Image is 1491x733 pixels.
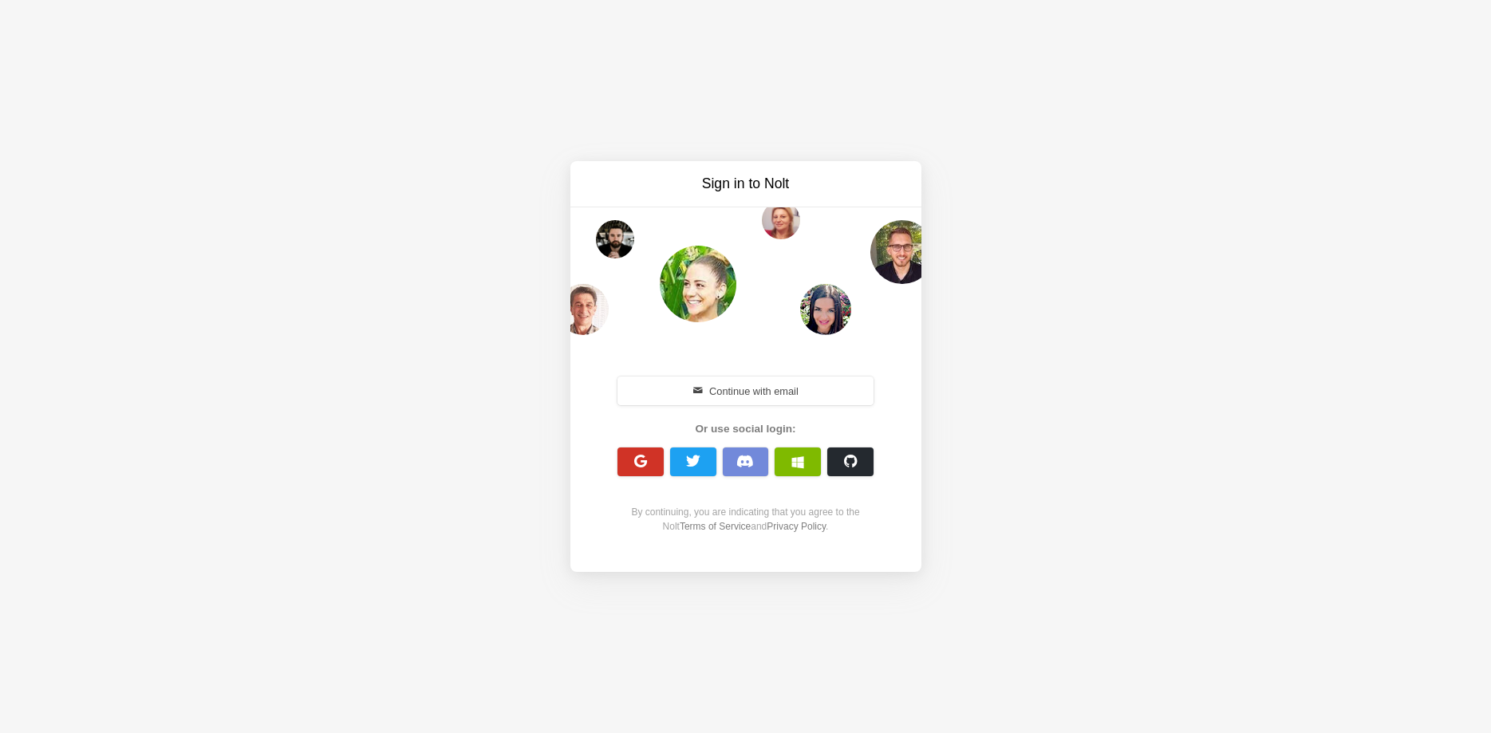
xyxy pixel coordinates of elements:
[767,521,826,532] a: Privacy Policy
[609,421,883,437] div: Or use social login:
[612,174,880,194] h3: Sign in to Nolt
[617,376,874,405] button: Continue with email
[609,505,883,534] div: By continuing, you are indicating that you agree to the Nolt and .
[680,521,751,532] a: Terms of Service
